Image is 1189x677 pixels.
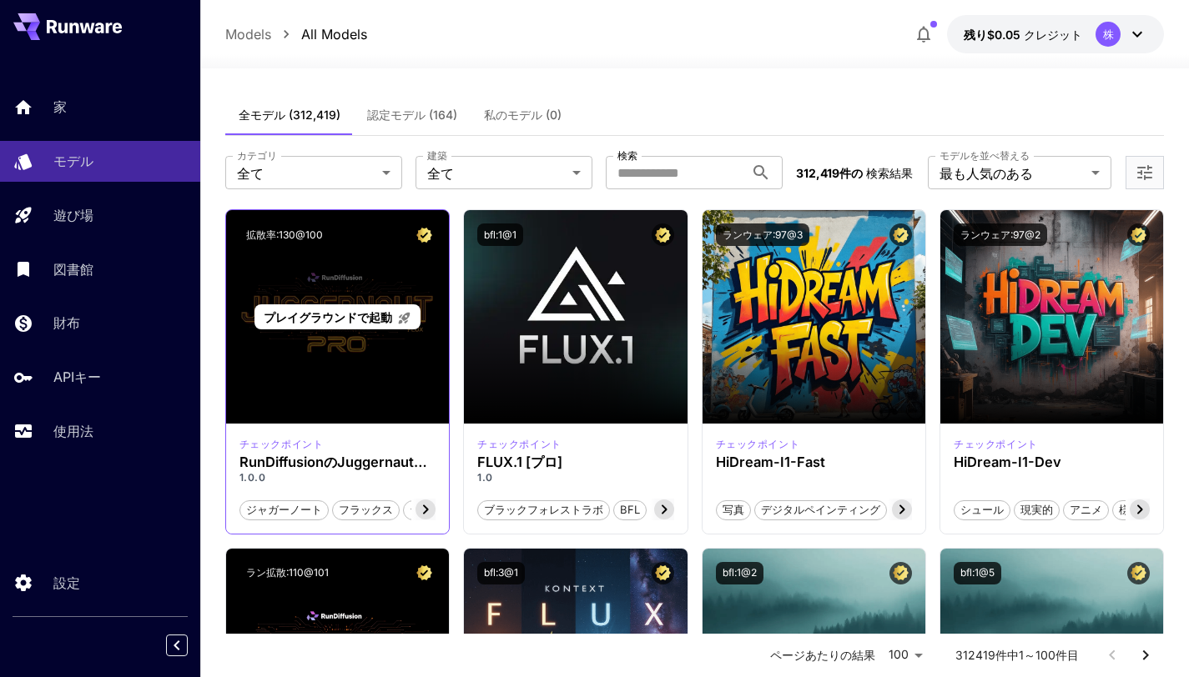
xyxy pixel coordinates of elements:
[754,499,887,520] button: デジタルペインティング
[947,15,1164,53] button: 0.05ドル株
[940,149,1030,162] font: モデルを並べ替える
[796,166,863,180] font: 312,419件の
[477,454,673,470] div: FLUX.1 [プロ]
[413,562,436,584] button: 認定モデル – 最高のパフォーマンスが検証されており、商用ライセンスが含まれています。
[367,108,457,122] font: 認定モデル (164)
[889,647,909,661] font: 100
[954,438,1038,450] font: チェックポイント
[237,149,277,162] font: カテゴリ
[239,438,324,450] font: チェックポイント
[866,166,913,180] font: 検索結果
[716,223,809,246] button: ランウェア:97@3
[413,223,436,246] button: 認定モデル – 最高のパフォーマンスが検証されており、商用ライセンスが含まれています。
[484,228,516,241] font: bfl:1@1
[761,503,880,516] font: デジタルペインティング
[225,24,271,44] a: Models
[53,369,101,385] font: APIキー
[53,207,93,223] font: 遊び場
[716,562,763,584] button: bfl:1@2
[166,634,188,656] button: サイドバーを折りたたむ
[484,566,518,579] font: bfl:3@1
[954,499,1010,520] button: シュール
[620,503,640,516] font: BFL
[239,471,266,484] font: 1.0.0
[427,149,447,162] font: 建築
[723,566,757,579] font: bfl:1@2
[652,562,674,584] button: 認定モデル – 最高のパフォーマンスが検証されており、商用ライセンスが含まれています。
[1070,503,1102,516] font: アニメ
[1127,223,1150,246] button: 認定モデル – 最高のパフォーマンスが検証されており、商用ライセンスが含まれています。
[339,503,393,516] font: フラックス
[53,153,93,169] font: モデル
[239,454,427,486] font: RunDiffusionのJuggernaut Pro Flux
[239,499,329,520] button: ジャガーノート
[239,562,335,584] button: ラン拡散:110@101
[889,562,912,584] button: 認定モデル – 最高のパフォーマンスが検証されており、商用ライセンスが含まれています。
[254,304,421,330] a: プレイグラウンドで起動
[770,648,875,662] font: ページあたりの結果
[955,648,1079,662] font: 312419件中1～100件目
[716,438,800,450] font: チェックポイント
[239,108,340,122] font: 全モデル (312,419)
[484,503,603,516] font: ブラックフォレストラボ
[716,437,800,452] div: ハイドリーム ファスト
[264,310,392,324] font: プレイグラウンドで起動
[484,108,562,122] font: 私のモデル (0)
[1119,503,1184,516] font: 様式化された
[960,228,1040,241] font: ランウェア:97@2
[477,454,562,470] font: FLUX.1 [プロ]
[617,149,637,162] font: 検索
[1063,499,1109,520] button: アニメ
[410,503,518,516] font: ランディフュージョン
[427,165,454,182] font: 全て
[477,437,562,452] div: フラックスプロ
[53,314,80,331] font: 財布
[964,28,1020,42] font: 残り$0.05
[477,562,525,584] button: bfl:3@1
[613,499,647,520] button: BFL
[53,574,80,591] font: 設定
[954,454,1061,470] font: HiDream-I1-Dev
[723,503,744,516] font: 写真
[960,566,995,579] font: bfl:1@5
[239,223,330,246] button: 拡散率:130@100
[239,454,436,470] div: RunDiffusionのJuggernaut Pro Flux
[954,562,1001,584] button: bfl:1@5
[301,24,367,44] a: All Models
[1020,503,1053,516] font: 現実的
[1014,499,1060,520] button: 現実的
[652,223,674,246] button: 認定モデル – 最高のパフォーマンスが検証されており、商用ライセンスが含まれています。
[716,454,825,470] font: HiDream-I1-Fast
[225,24,367,44] nav: パンくず
[964,26,1082,43] div: 0.05ドル
[239,437,324,452] div: FLUX.1 D
[940,165,1033,182] font: 最も人気のある
[960,503,1004,516] font: シュール
[1024,28,1082,42] font: クレジット
[1129,639,1162,672] button: 次のページへ
[1135,163,1155,183] button: さらにフィルターを開く
[246,566,329,579] font: ラン拡散:110@101
[889,223,912,246] button: 認定モデル – 最高のパフォーマンスが検証されており、商用ライセンスが含まれています。
[246,503,322,516] font: ジャガーノート
[179,630,200,660] div: サイドバーを折りたたむ
[1103,28,1114,41] font: 株
[53,261,93,278] font: 図書館
[954,454,1150,470] div: HiDream-I1-Dev
[954,437,1038,452] div: ハイドリーム開発
[237,165,264,182] font: 全て
[53,423,93,439] font: 使用法
[716,454,912,470] div: HiDream-I1-Fast
[477,471,493,484] font: 1.0
[332,499,400,520] button: フラックス
[53,98,67,115] font: 家
[954,223,1047,246] button: ランウェア:97@2
[477,438,562,450] font: チェックポイント
[1127,562,1150,584] button: 認定モデル – 最高のパフォーマンスが検証されており、商用ライセンスが含まれています。
[723,228,803,241] font: ランウェア:97@3
[477,223,523,246] button: bfl:1@1
[477,499,610,520] button: ブラックフォレストラボ
[716,499,751,520] button: 写真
